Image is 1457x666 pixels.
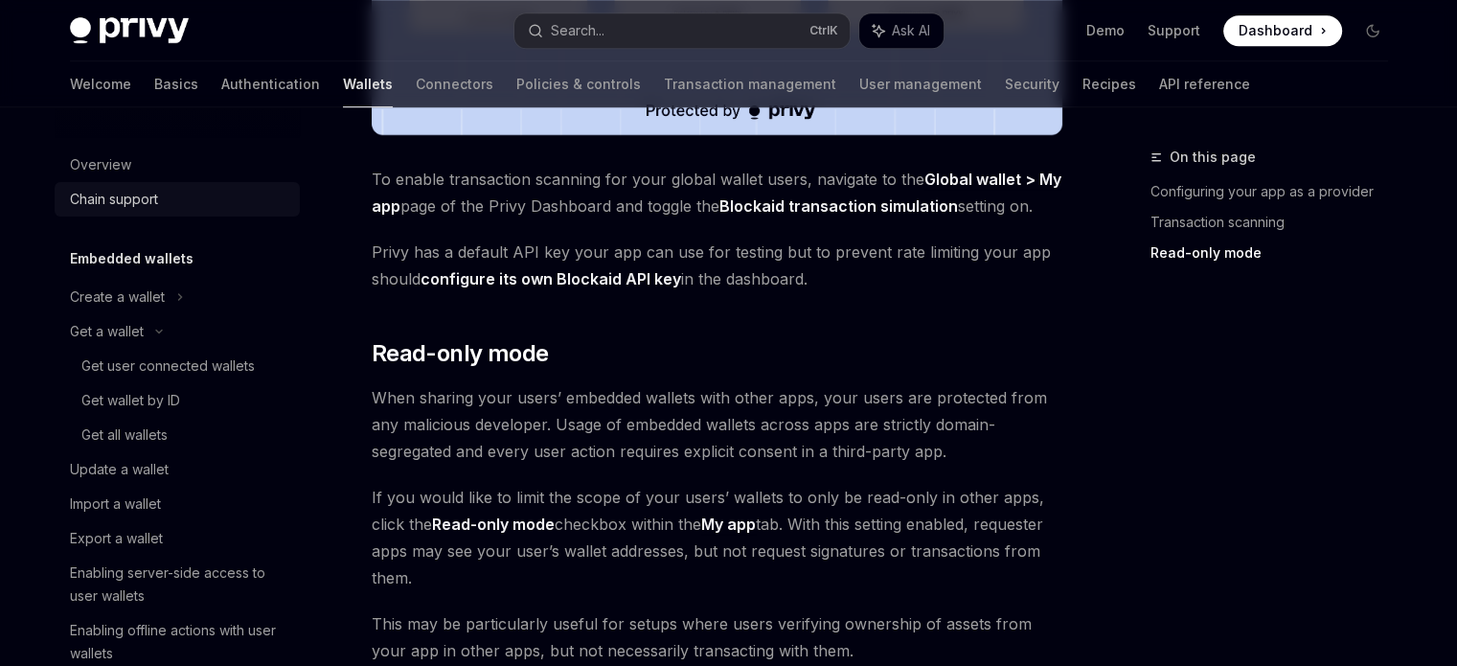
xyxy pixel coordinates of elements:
[421,269,681,288] strong: configure its own Blockaid API key
[1086,21,1125,40] a: Demo
[55,452,300,487] a: Update a wallet
[551,19,604,42] div: Search...
[70,562,288,608] div: Enabling server-side access to user wallets
[1170,146,1256,169] span: On this page
[514,13,850,48] button: Search...CtrlK
[1082,61,1136,107] a: Recipes
[221,61,320,107] a: Authentication
[892,21,930,40] span: Ask AI
[55,418,300,452] a: Get all wallets
[1150,176,1403,207] a: Configuring your app as a provider
[55,349,300,383] a: Get user connected wallets
[70,320,144,343] div: Get a wallet
[55,383,300,418] a: Get wallet by ID
[701,515,756,535] a: My app
[70,247,194,270] h5: Embedded wallets
[1357,15,1388,46] button: Toggle dark mode
[516,61,641,107] a: Policies & controls
[372,170,1061,217] a: Global wallet > My app
[1148,21,1200,40] a: Support
[81,355,255,378] div: Get user connected wallets
[809,23,838,38] span: Ctrl K
[432,515,555,534] strong: Read-only mode
[1223,15,1342,46] a: Dashboard
[859,61,982,107] a: User management
[719,196,958,216] strong: Blockaid transaction simulation
[1150,207,1403,238] a: Transaction scanning
[55,521,300,556] a: Export a wallet
[55,148,300,182] a: Overview
[70,188,158,211] div: Chain support
[70,527,163,550] div: Export a wallet
[372,239,1062,292] span: Privy has a default API key your app can use for testing but to prevent rate limiting your app sh...
[1150,238,1403,268] a: Read-only mode
[55,487,300,521] a: Import a wallet
[55,556,300,613] a: Enabling server-side access to user wallets
[859,13,944,48] button: Ask AI
[372,484,1062,591] span: If you would like to limit the scope of your users’ wallets to only be read-only in other apps, c...
[81,424,168,447] div: Get all wallets
[1005,61,1059,107] a: Security
[372,384,1062,465] span: When sharing your users’ embedded wallets with other apps, your users are protected from any mali...
[70,619,288,665] div: Enabling offline actions with user wallets
[701,515,756,534] strong: My app
[81,389,180,412] div: Get wallet by ID
[1239,21,1312,40] span: Dashboard
[416,61,493,107] a: Connectors
[1159,61,1250,107] a: API reference
[70,458,169,481] div: Update a wallet
[154,61,198,107] a: Basics
[372,338,549,369] span: Read-only mode
[70,493,161,516] div: Import a wallet
[70,286,165,309] div: Create a wallet
[664,61,836,107] a: Transaction management
[343,61,393,107] a: Wallets
[372,610,1062,664] span: This may be particularly useful for setups where users verifying ownership of assets from your ap...
[70,17,189,44] img: dark logo
[55,182,300,217] a: Chain support
[70,61,131,107] a: Welcome
[70,153,131,176] div: Overview
[372,166,1062,219] span: To enable transaction scanning for your global wallet users, navigate to the page of the Privy Da...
